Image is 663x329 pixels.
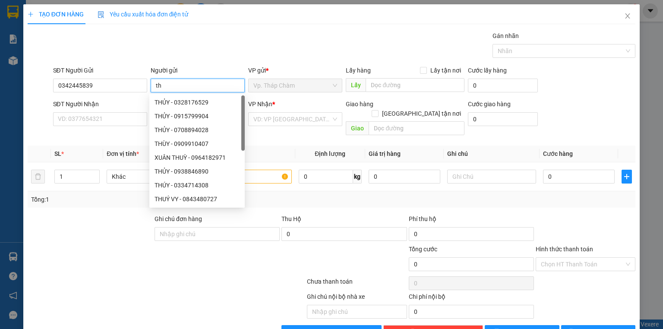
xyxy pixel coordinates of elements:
div: SĐT Người Gửi [53,66,147,75]
div: SĐT Người Nhận [53,99,147,109]
label: Ghi chú đơn hàng [155,215,202,222]
div: XUÂN THUỲ - 0964182971 [155,153,240,162]
input: Ghi chú đơn hàng [155,227,280,241]
span: close [624,13,631,19]
span: Yêu cầu xuất hóa đơn điện tử [98,11,189,18]
span: SL [54,150,61,157]
button: delete [31,170,45,183]
span: plus [28,11,34,17]
div: THUÝ VY - 0843480727 [155,194,240,204]
div: THÚY - 0334714308 [149,178,245,192]
span: Thu Hộ [281,215,301,222]
span: Lấy hàng [346,67,371,74]
div: THỦY - 0938846890 [149,164,245,178]
label: Gán nhãn [493,32,519,39]
span: Khác [112,170,190,183]
span: Giá trị hàng [369,150,401,157]
input: Ghi Chú [447,170,536,183]
input: Cước giao hàng [468,112,538,126]
div: THỦY - 0915799904 [149,109,245,123]
div: Chi phí nội bộ [409,292,534,305]
input: 0 [369,170,440,183]
div: THỦY - 0708894028 [149,123,245,137]
div: THỦY - 0938846890 [155,167,240,176]
span: Lấy [346,78,366,92]
span: TẠO ĐƠN HÀNG [28,11,84,18]
span: VP Nhận [248,101,272,108]
div: Tổng: 1 [31,195,256,204]
div: THÚY - 0334714308 [155,180,240,190]
div: Người gửi [151,66,245,75]
input: VD: Bàn, Ghế [203,170,292,183]
th: Ghi chú [444,146,540,162]
div: THỦY - 0328176529 [149,95,245,109]
span: Giao [346,121,369,135]
img: icon [98,11,104,18]
div: THUÝ VY - 0843480727 [149,192,245,206]
label: Hình thức thanh toán [536,246,593,253]
input: Dọc đường [366,78,464,92]
span: Định lượng [315,150,345,157]
div: Ghi chú nội bộ nhà xe [307,292,407,305]
div: THỦY - 0708894028 [155,125,240,135]
div: THỦY - 0915799904 [155,111,240,121]
div: XUÂN THUỲ - 0964182971 [149,151,245,164]
div: THỦY - 0328176529 [155,98,240,107]
div: THÙY - 0909910407 [155,139,240,149]
label: Cước lấy hàng [468,67,507,74]
input: Nhập ghi chú [307,305,407,319]
input: Cước lấy hàng [468,79,538,92]
input: Dọc đường [369,121,464,135]
span: [GEOGRAPHIC_DATA] tận nơi [379,109,464,118]
button: Close [616,4,640,28]
span: Cước hàng [543,150,573,157]
span: Đơn vị tính [107,150,139,157]
div: THÙY - 0909910407 [149,137,245,151]
span: Giao hàng [346,101,373,108]
div: Chưa thanh toán [306,277,407,292]
button: plus [622,170,632,183]
div: Phí thu hộ [409,214,534,227]
span: Vp. Tháp Chàm [253,79,337,92]
label: Cước giao hàng [468,101,511,108]
span: Tổng cước [409,246,437,253]
div: VP gửi [248,66,342,75]
span: plus [622,173,631,180]
span: Lấy tận nơi [427,66,464,75]
span: kg [353,170,362,183]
